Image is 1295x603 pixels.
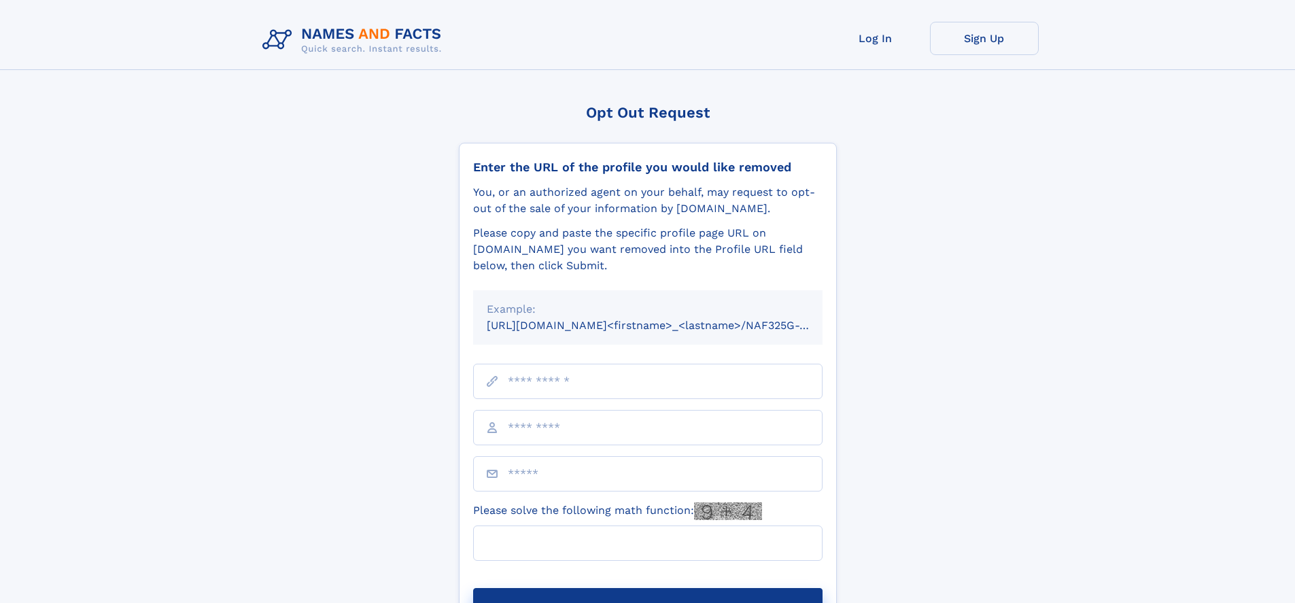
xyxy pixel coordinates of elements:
[459,104,837,121] div: Opt Out Request
[473,225,823,274] div: Please copy and paste the specific profile page URL on [DOMAIN_NAME] you want removed into the Pr...
[473,502,762,520] label: Please solve the following math function:
[473,184,823,217] div: You, or an authorized agent on your behalf, may request to opt-out of the sale of your informatio...
[487,319,848,332] small: [URL][DOMAIN_NAME]<firstname>_<lastname>/NAF325G-xxxxxxxx
[257,22,453,58] img: Logo Names and Facts
[487,301,809,317] div: Example:
[473,160,823,175] div: Enter the URL of the profile you would like removed
[930,22,1039,55] a: Sign Up
[821,22,930,55] a: Log In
